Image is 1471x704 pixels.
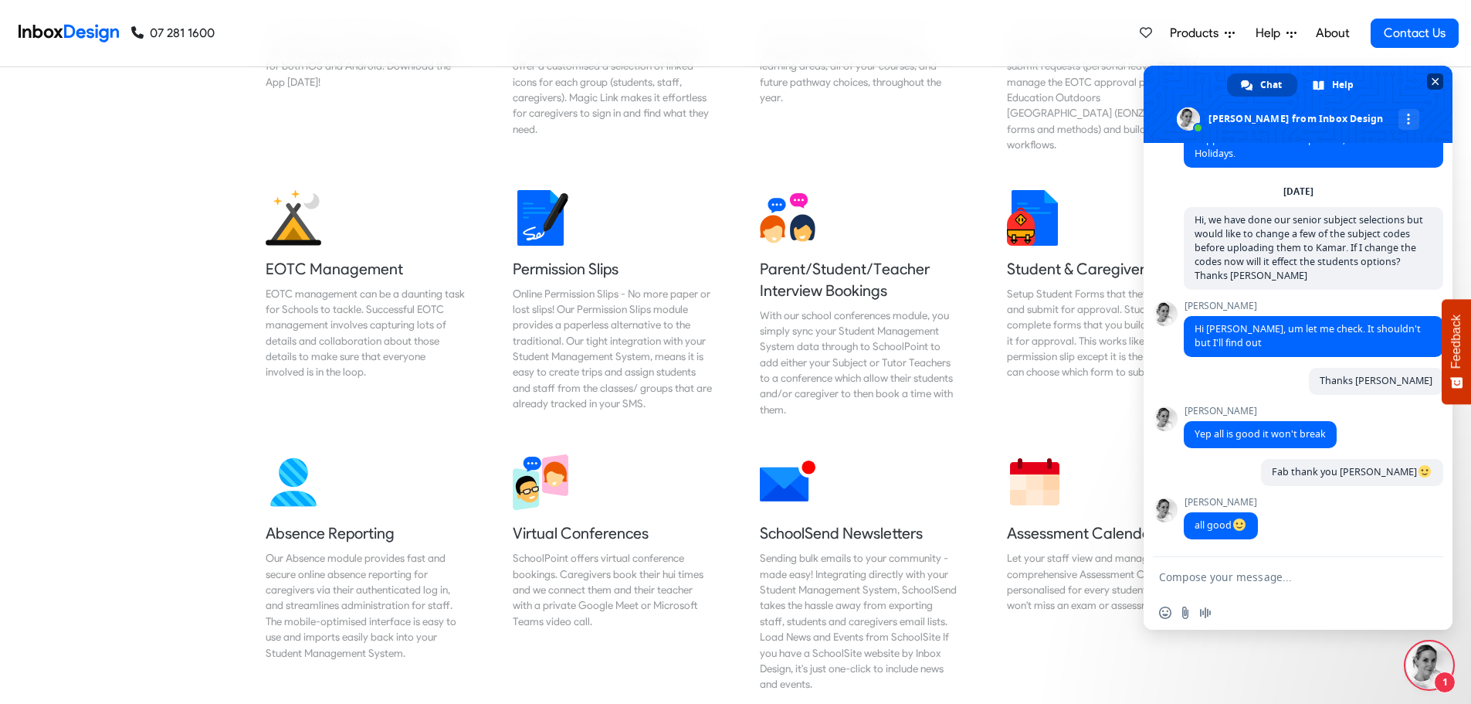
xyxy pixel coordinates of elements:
div: Unify the digital services you offer by providing a single point of access to all of the digital ... [513,11,712,137]
h5: Virtual Conferences [513,522,712,544]
a: Permission Slips Online Permission Slips - No more paper or lost slips! ​Our Permission Slips mod... [500,178,724,430]
span: Audio message [1199,607,1212,619]
a: EOTC Management EOTC management can be a daunting task for Schools to tackle. Successful EOTC man... [253,178,477,430]
span: Thanks [PERSON_NAME] [1320,374,1432,387]
span: Feedback [1449,315,1463,369]
img: 2022_01_13_icon_calendar.svg [1007,454,1063,510]
span: Chat [1260,73,1282,97]
a: Student & Caregiver Forms Setup Student Forms that they can initiate and submit for approval. Stu... [995,178,1218,430]
span: Hi [PERSON_NAME], um let me check. It shouldn't but I'll find out [1195,322,1421,349]
img: 2022_01_18_icon_signature.svg [513,190,568,246]
div: Online Permission Slips - No more paper or lost slips! ​Our Permission Slips module provides a pa... [513,286,712,412]
span: Help [1332,73,1354,97]
img: 2022_03_30_icon_virtual_conferences.svg [513,454,568,510]
span: Yep all is good it won't break [1195,427,1326,440]
div: Setup Student Forms that they can initiate and submit for approval. Students can complete forms t... [1007,286,1206,380]
div: Sending bulk emails to your community - made easy! Integrating directly with your Student Managem... [760,550,959,692]
h5: Student & Caregiver Forms [1007,258,1206,280]
div: Chat [1227,73,1297,97]
a: Contact Us [1371,19,1459,48]
span: Help [1256,24,1286,43]
h5: Assessment Calendars [1007,522,1206,544]
span: Close chat [1427,73,1443,90]
h5: Parent/Student/Teacher Interview Bookings [760,258,959,301]
div: With our school conferences module, you simply sync your Student Management System data through t... [760,308,959,418]
img: 2022_01_13_icon_conversation.svg [760,190,815,246]
h5: EOTC Management [266,258,465,280]
button: Feedback - Show survey [1442,299,1471,404]
a: Parent/Student/Teacher Interview Bookings With our school conferences module, you simply sync you... [747,178,971,430]
div: Close chat [1406,642,1452,689]
img: 2022_01_25_icon_eonz.svg [266,190,321,246]
h5: SchoolSend Newsletters [760,522,959,544]
span: [PERSON_NAME] [1184,497,1258,508]
div: Let your staff view and manage a comprehensive Assessment Calendar, personalised for every studen... [1007,550,1206,614]
div: EOTC management can be a daunting task for Schools to tackle. Successful EOTC management involves... [266,286,465,380]
div: [DATE] [1283,187,1313,196]
img: 2022_01_12_icon_mail_notification.svg [760,454,815,510]
a: Help [1249,18,1303,49]
img: 2022_01_13_icon_student_form.svg [1007,190,1063,246]
span: [PERSON_NAME] [1184,301,1443,311]
h5: Permission Slips [513,258,712,280]
span: [PERSON_NAME] [1184,406,1337,417]
div: SchoolPoint offers virtual conference bookings. Caregivers book their hui times and we connect th... [513,550,712,629]
textarea: Compose your message... [1159,570,1403,584]
img: 2022_01_13_icon_absence.svg [266,454,321,510]
span: 1 [1434,672,1456,693]
div: More channels [1398,109,1419,130]
div: Our Absence module provides fast and secure online absence reporting for caregivers via their aut... [266,550,465,661]
a: 07 281 1600 [131,24,215,43]
div: Help [1299,73,1369,97]
span: all good [1195,519,1247,532]
span: Products [1170,24,1225,43]
div: The Forms module combines a powerful new form builder with a multi-stage approval system, allowin... [1007,11,1206,153]
span: Send a file [1179,607,1191,619]
a: About [1311,18,1354,49]
span: Hi, we have done our senior subject selections but would like to change a few of the subject code... [1195,213,1423,282]
a: Products [1164,18,1241,49]
span: Insert an emoji [1159,607,1171,619]
h5: Absence Reporting [266,522,465,544]
span: Fab thank you [PERSON_NAME] [1272,465,1432,478]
